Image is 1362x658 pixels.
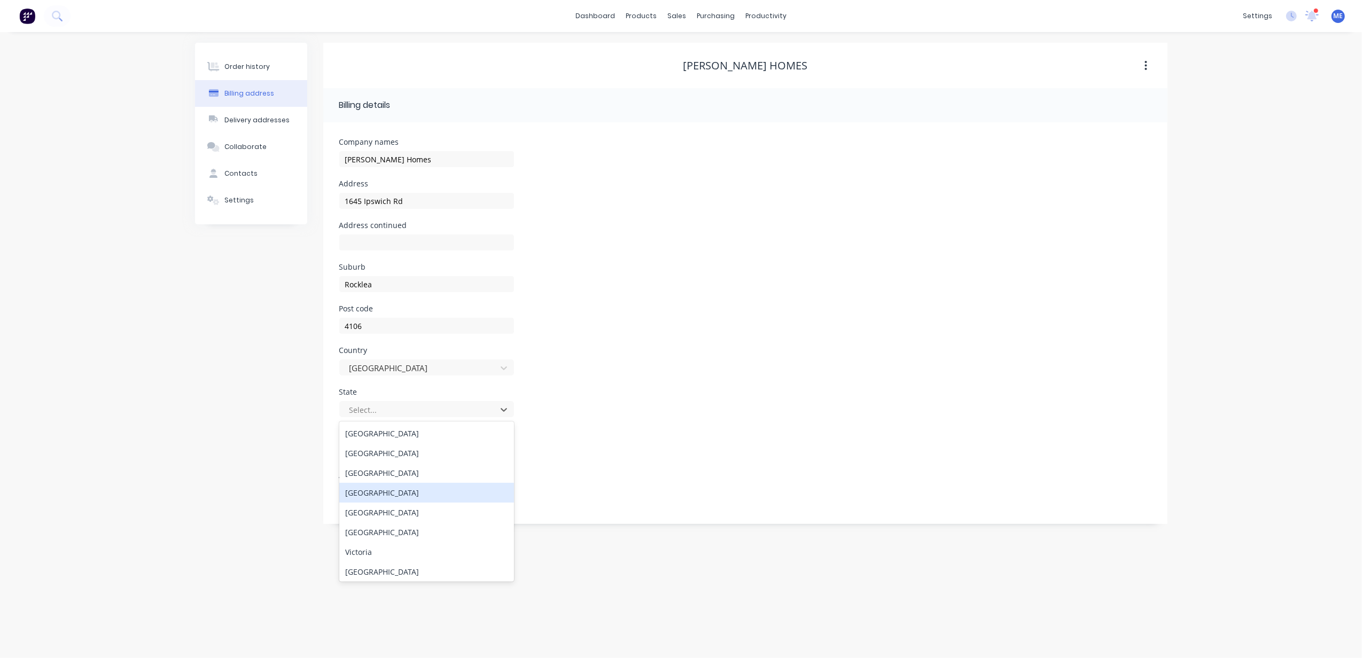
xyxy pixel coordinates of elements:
[683,59,807,72] div: [PERSON_NAME] Homes
[570,8,620,24] a: dashboard
[740,8,792,24] div: productivity
[224,62,270,72] div: Order history
[19,8,35,24] img: Factory
[339,483,514,503] div: [GEOGRAPHIC_DATA]
[195,53,307,80] button: Order history
[691,8,740,24] div: purchasing
[339,180,514,187] div: Address
[339,463,514,483] div: [GEOGRAPHIC_DATA]
[224,169,258,178] div: Contacts
[195,187,307,214] button: Settings
[339,424,514,443] div: [GEOGRAPHIC_DATA]
[339,388,514,396] div: State
[195,107,307,134] button: Delivery addresses
[1238,8,1278,24] div: settings
[339,542,514,562] div: Victoria
[339,347,514,354] div: Country
[339,99,391,112] div: Billing details
[339,443,514,463] div: [GEOGRAPHIC_DATA]
[339,522,514,542] div: [GEOGRAPHIC_DATA]
[339,305,514,312] div: Post code
[339,222,514,229] div: Address continued
[224,195,254,205] div: Settings
[224,142,267,152] div: Collaborate
[195,80,307,107] button: Billing address
[195,160,307,187] button: Contacts
[339,503,514,522] div: [GEOGRAPHIC_DATA]
[224,89,274,98] div: Billing address
[662,8,691,24] div: sales
[339,263,514,271] div: Suburb
[1334,11,1343,21] span: ME
[339,562,514,582] div: [GEOGRAPHIC_DATA]
[339,138,514,146] div: Company names
[195,134,307,160] button: Collaborate
[620,8,662,24] div: products
[224,115,290,125] div: Delivery addresses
